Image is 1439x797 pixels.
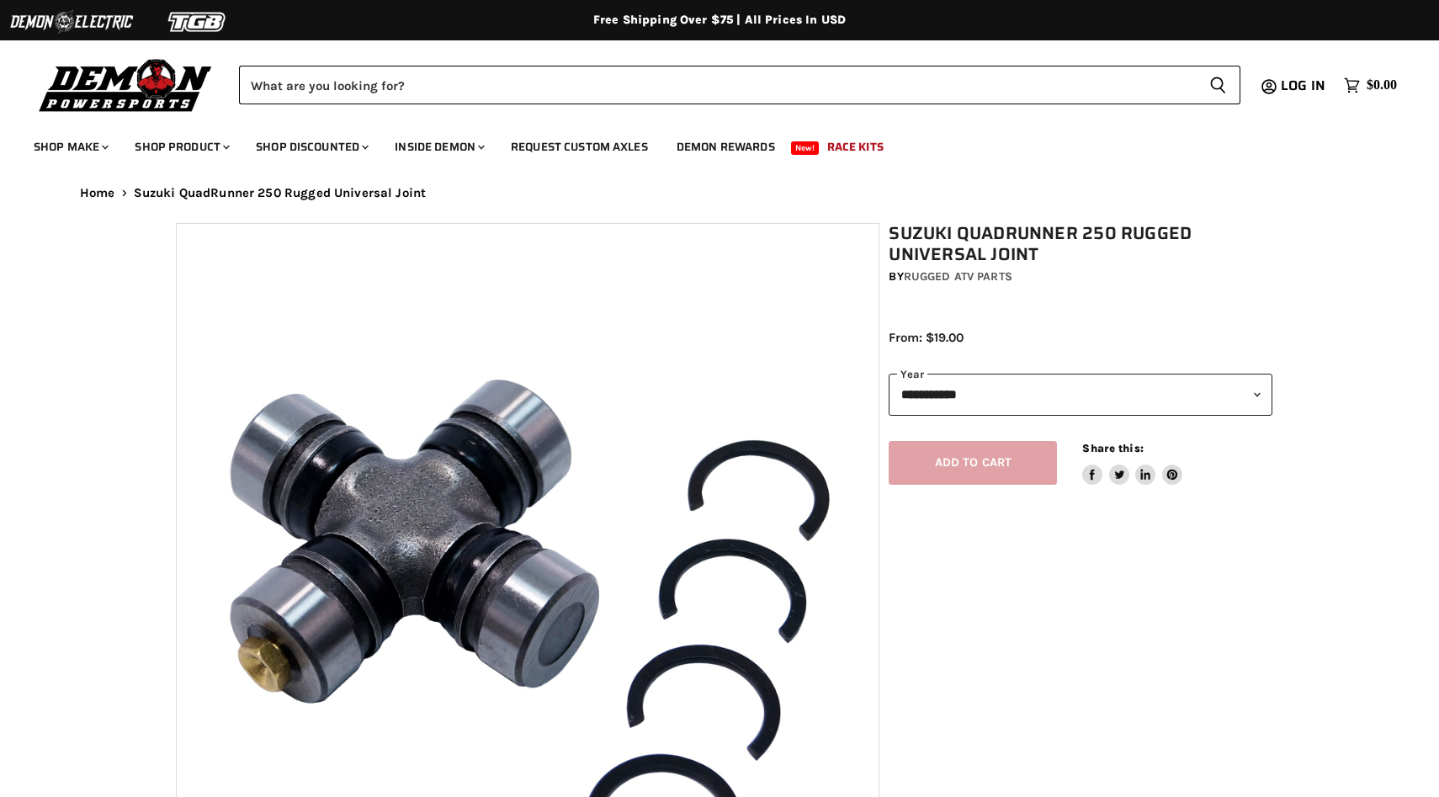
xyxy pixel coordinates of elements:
a: Race Kits [815,130,896,164]
span: Suzuki QuadRunner 250 Rugged Universal Joint [134,186,427,200]
h1: Suzuki QuadRunner 250 Rugged Universal Joint [889,223,1272,265]
button: Search [1196,66,1240,104]
select: year [889,374,1272,415]
img: TGB Logo 2 [135,6,261,38]
div: Free Shipping Over $75 | All Prices In USD [46,13,1393,28]
ul: Main menu [21,123,1393,164]
span: New! [791,141,820,155]
span: $0.00 [1367,77,1397,93]
form: Product [239,66,1240,104]
a: $0.00 [1335,73,1405,98]
aside: Share this: [1082,441,1182,486]
input: Search [239,66,1196,104]
a: Shop Discounted [243,130,379,164]
a: Request Custom Axles [498,130,661,164]
a: Shop Product [122,130,240,164]
a: Inside Demon [382,130,495,164]
a: Demon Rewards [664,130,788,164]
div: by [889,268,1272,286]
img: Demon Powersports [34,55,218,114]
a: Log in [1273,78,1335,93]
span: From: $19.00 [889,330,964,345]
a: Shop Make [21,130,119,164]
img: Demon Electric Logo 2 [8,6,135,38]
a: Home [80,186,115,200]
a: Rugged ATV Parts [904,269,1012,284]
span: Log in [1281,75,1325,96]
nav: Breadcrumbs [46,186,1393,200]
span: Share this: [1082,442,1143,454]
